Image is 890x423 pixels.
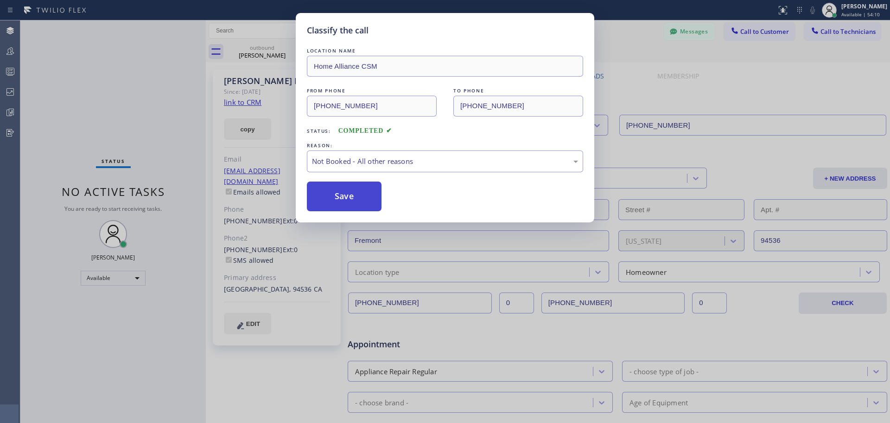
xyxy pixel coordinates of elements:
[338,127,392,134] span: COMPLETED
[453,96,583,117] input: To phone
[307,86,437,96] div: FROM PHONE
[307,46,583,56] div: LOCATION NAME
[307,182,381,211] button: Save
[307,24,369,37] h5: Classify the call
[307,96,437,117] input: From phone
[307,141,583,150] div: REASON:
[307,128,331,134] span: Status:
[312,156,578,167] div: Not Booked - All other reasons
[453,86,583,96] div: TO PHONE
